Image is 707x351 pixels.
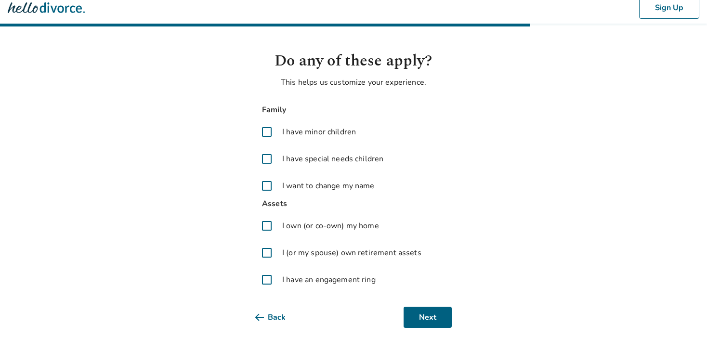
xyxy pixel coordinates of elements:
span: I have minor children [282,126,356,138]
button: Next [404,307,452,328]
span: Family [255,104,452,117]
p: This helps us customize your experience. [255,77,452,88]
span: I (or my spouse) own retirement assets [282,247,421,259]
span: I have an engagement ring [282,274,376,286]
span: Assets [255,197,452,210]
span: I want to change my name [282,180,375,192]
iframe: Chat Widget [659,305,707,351]
span: I own (or co-own) my home [282,220,379,232]
h1: Do any of these apply? [255,50,452,73]
button: Back [255,307,301,328]
span: I have special needs children [282,153,383,165]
